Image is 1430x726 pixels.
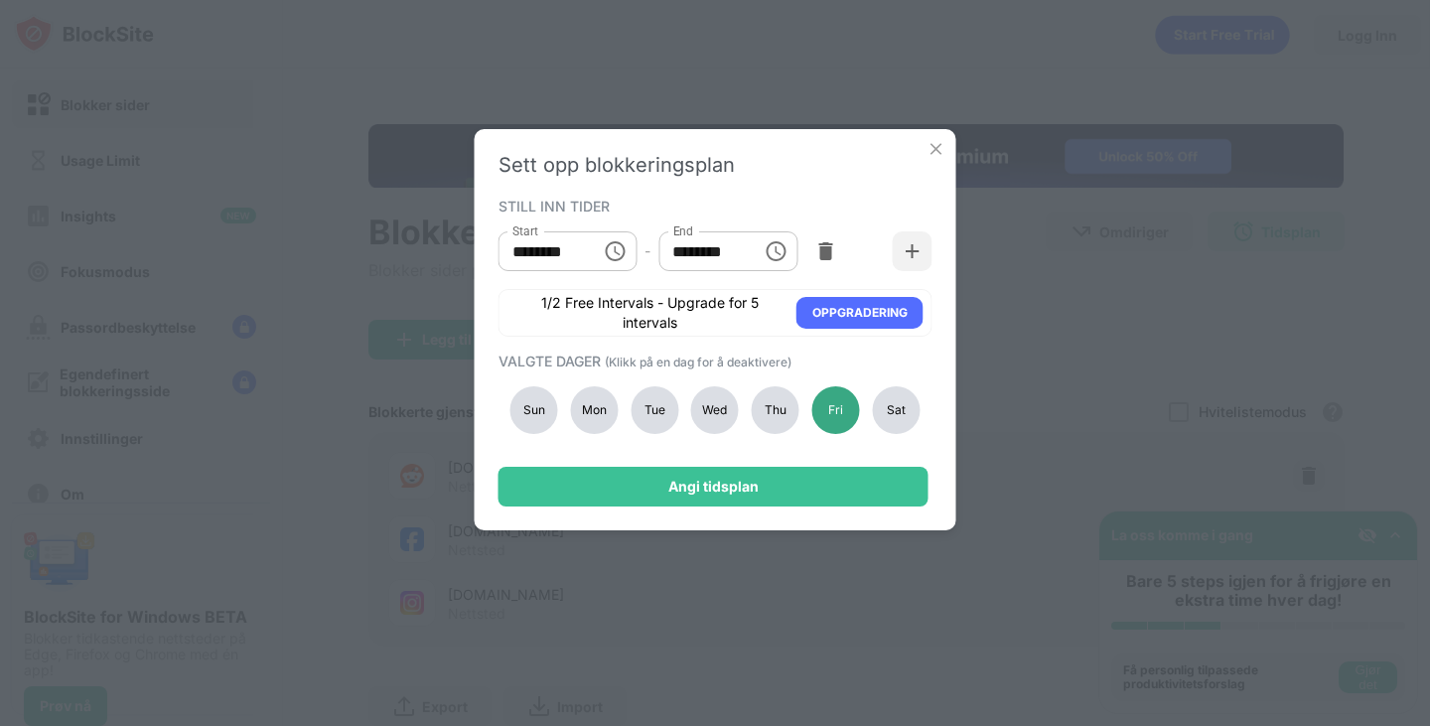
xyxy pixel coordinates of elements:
div: Thu [752,386,799,434]
div: Wed [691,386,739,434]
div: Fri [812,386,860,434]
div: Mon [570,386,618,434]
label: Start [512,222,538,239]
div: OPPGRADERING [812,303,908,323]
button: Choose time, selected time is 1:00 PM [756,231,795,271]
div: Angi tidsplan [668,479,759,495]
button: Choose time, selected time is 10:00 AM [595,231,635,271]
div: Sun [510,386,558,434]
img: x-button.svg [927,139,946,159]
div: Sett opp blokkeringsplan [499,153,932,177]
div: Sat [872,386,920,434]
div: - [644,240,650,262]
div: 1/2 Free Intervals - Upgrade for 5 intervals [515,293,785,333]
div: Tue [631,386,678,434]
div: STILL INN TIDER [499,198,928,214]
label: End [672,222,693,239]
div: VALGTE DAGER [499,353,928,369]
span: (Klikk på en dag for å deaktivere) [605,355,791,369]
